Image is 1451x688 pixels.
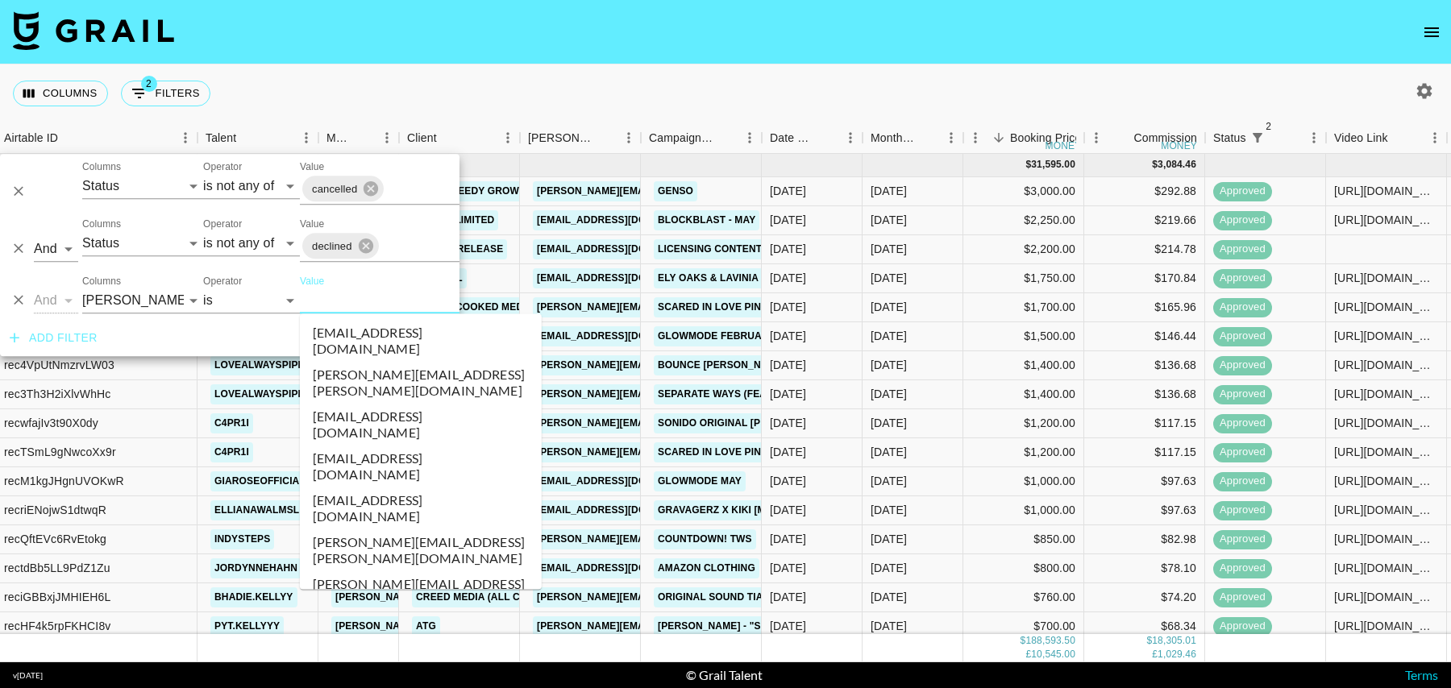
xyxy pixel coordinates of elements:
[654,181,697,201] a: Genso
[4,502,106,518] div: recriENojwS1dtwqR
[1084,177,1205,206] div: $292.88
[770,357,806,373] div: 16/05/2025
[1334,531,1438,547] div: https://www.tiktok.com/@indysteps/video/7502889922672495894?_t=ZN-8wFJdce0lt8&_r=1
[1158,158,1196,172] div: 3,084.46
[1205,122,1326,154] div: Status
[318,122,399,154] div: Manager
[4,589,110,605] div: reciGBBxjJMHIEH6L
[300,487,542,529] li: [EMAIL_ADDRESS][DOMAIN_NAME]
[963,351,1084,380] div: $1,400.00
[300,362,542,404] li: [PERSON_NAME][EMAIL_ADDRESS][PERSON_NAME][DOMAIN_NAME]
[1246,126,1269,149] button: Show filters
[4,560,110,576] div: rectdBb5LL9PdZ1Zu
[871,502,907,518] div: May '25
[533,500,713,520] a: [EMAIL_ADDRESS][DOMAIN_NAME]
[236,126,259,149] button: Sort
[770,444,806,460] div: 01/05/2025
[871,444,907,460] div: May '25
[1010,122,1081,154] div: Booking Price
[1213,184,1272,199] span: approved
[412,587,580,607] a: Creed Media (All Campaigns)
[654,326,779,346] a: Glowmode February
[533,558,713,578] a: [EMAIL_ADDRESS][DOMAIN_NAME]
[300,529,542,571] li: [PERSON_NAME][EMAIL_ADDRESS][PERSON_NAME][DOMAIN_NAME]
[1213,619,1272,634] span: approved
[1084,264,1205,293] div: $170.84
[1158,648,1196,661] div: 1,029.46
[871,357,907,373] div: May '25
[1213,474,1272,489] span: approved
[1213,213,1272,228] span: approved
[331,587,594,607] a: [PERSON_NAME][EMAIL_ADDRESS][DOMAIN_NAME]
[963,409,1084,438] div: $1,200.00
[352,126,375,149] button: Sort
[3,323,104,353] button: Add filter
[1084,612,1205,641] div: $68.34
[533,587,796,607] a: [PERSON_NAME][EMAIL_ADDRESS][DOMAIN_NAME]
[407,122,437,154] div: Client
[1161,141,1197,151] div: money
[210,355,316,375] a: lovealwayspiper
[13,11,174,50] img: Grail Talent
[302,233,379,259] div: declined
[1084,293,1205,322] div: $165.96
[1084,409,1205,438] div: $117.15
[1213,122,1246,154] div: Status
[816,126,838,149] button: Sort
[1213,561,1272,576] span: approved
[4,122,58,154] div: Airtable ID
[1213,387,1272,402] span: approved
[838,126,863,150] button: Menu
[770,241,806,257] div: 14/05/2025
[770,270,806,286] div: 19/05/2025
[1334,618,1438,634] div: https://www.tiktok.com/@pyt.kellyyy/video/7501749461744438571?_r=1&_t=ZP-8wAXaahlCmM
[1021,634,1026,648] div: $
[963,554,1084,583] div: $800.00
[1405,667,1438,682] a: Terms
[1334,299,1438,315] div: https://www.tiktok.com/@piperrockelle/video/7501404191928143146?_r=1&_t=ZT-8w8yeh66SC6
[210,587,297,607] a: bhadie.kellyy
[1269,126,1291,149] button: Sort
[654,384,846,404] a: Separate Ways (feat. The Marías)
[203,274,242,288] label: Operator
[649,122,715,154] div: Campaign (Type)
[871,241,907,257] div: May '25
[770,328,806,344] div: 15/02/2025
[533,239,713,259] a: [EMAIL_ADDRESS][DOMAIN_NAME]
[1111,126,1133,149] button: Sort
[963,467,1084,496] div: $1,000.00
[206,122,236,154] div: Talent
[1146,634,1152,648] div: $
[533,181,796,201] a: [PERSON_NAME][EMAIL_ADDRESS][DOMAIN_NAME]
[210,529,274,549] a: indysteps
[1213,329,1272,344] span: approved
[917,126,939,149] button: Sort
[173,126,197,150] button: Menu
[1084,525,1205,554] div: $82.98
[210,384,316,404] a: lovealwayspiper
[654,442,846,462] a: Scared In Love pinksweatsmusic
[770,415,806,431] div: 22/04/2025
[871,618,907,634] div: May '25
[770,299,806,315] div: 01/05/2025
[82,160,121,173] label: Columns
[1031,158,1075,172] div: 31,595.00
[770,183,806,199] div: 13/02/2025
[594,126,617,149] button: Sort
[654,413,837,433] a: sonido original [PERSON_NAME]
[533,471,713,491] a: [EMAIL_ADDRESS][DOMAIN_NAME]
[326,122,352,154] div: Manager
[210,500,317,520] a: ellianawalmsley
[654,268,837,288] a: Ely Oaks & LAVINIA - Borderline
[1084,496,1205,525] div: $97.63
[412,297,538,317] a: Thrice Cooked Media
[871,299,907,315] div: May '25
[1025,158,1031,172] div: $
[6,237,31,261] button: Delete
[1084,322,1205,351] div: $146.44
[1084,380,1205,409] div: $136.68
[770,386,806,402] div: 21/05/2025
[4,473,124,489] div: recM1kgJHgnUVOKwR
[300,160,324,173] label: Value
[871,473,907,489] div: May '25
